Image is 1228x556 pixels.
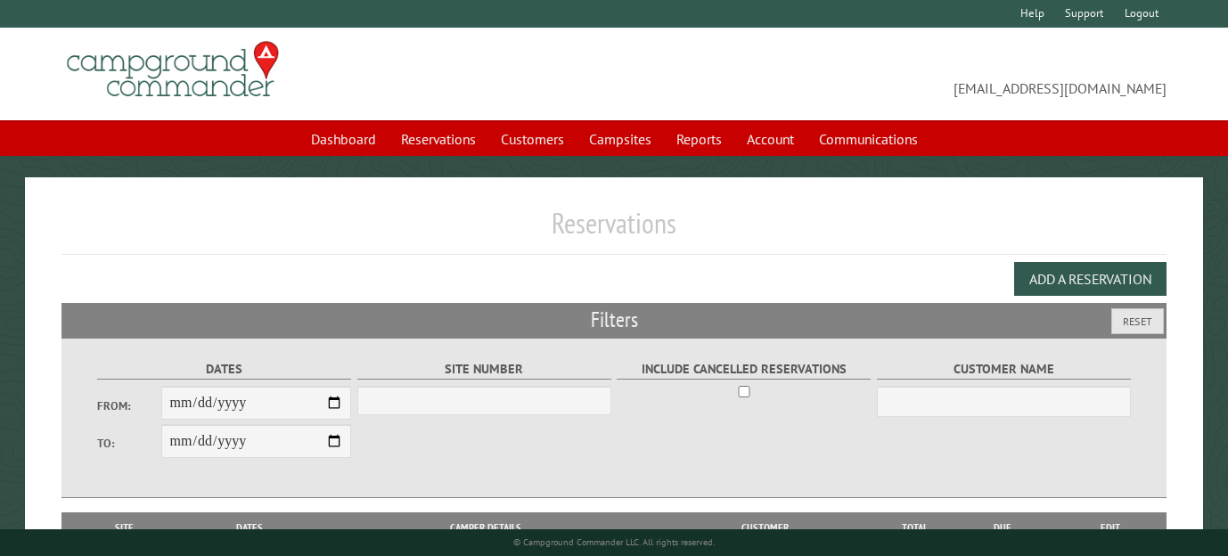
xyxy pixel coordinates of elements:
label: To: [97,435,160,452]
th: Edit [1055,512,1167,544]
small: © Campground Commander LLC. All rights reserved. [513,536,715,548]
a: Reports [666,122,733,156]
button: Reset [1111,308,1164,334]
a: Customers [490,122,575,156]
a: Campsites [578,122,662,156]
h2: Filters [61,303,1167,337]
th: Customer [651,512,880,544]
h1: Reservations [61,206,1167,255]
a: Reservations [390,122,487,156]
a: Account [736,122,805,156]
label: Dates [97,359,351,380]
th: Camper Details [320,512,651,544]
th: Dates [178,512,320,544]
label: Site Number [357,359,611,380]
img: Campground Commander [61,35,284,104]
span: [EMAIL_ADDRESS][DOMAIN_NAME] [614,49,1167,99]
label: From: [97,397,160,414]
a: Dashboard [300,122,387,156]
a: Communications [808,122,929,156]
th: Site [70,512,178,544]
th: Total [880,512,951,544]
label: Include Cancelled Reservations [617,359,871,380]
label: Customer Name [877,359,1131,380]
th: Due [951,512,1055,544]
button: Add a Reservation [1014,262,1167,296]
